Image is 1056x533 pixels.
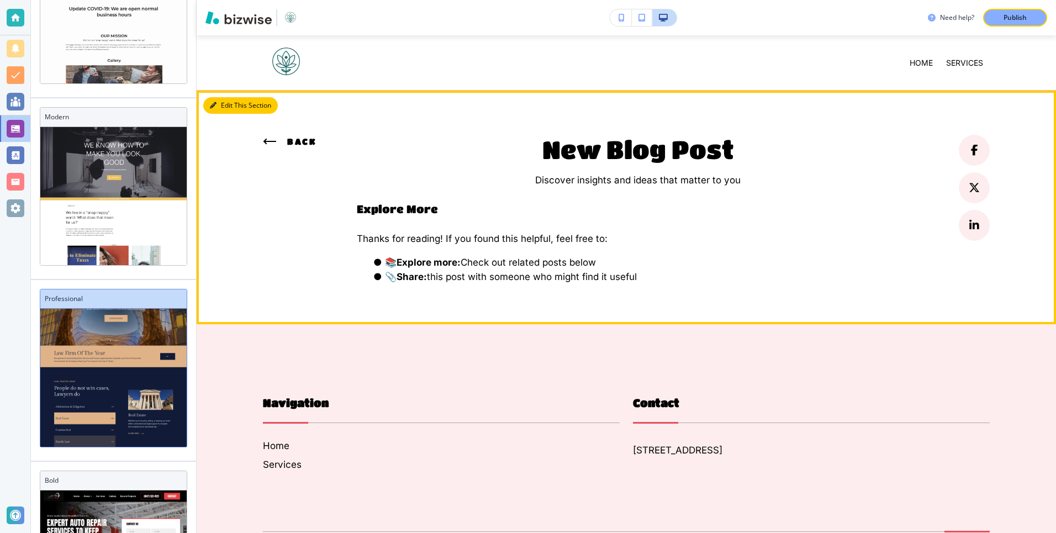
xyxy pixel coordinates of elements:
li: 📚 Check out related posts below [371,255,920,270]
p: Publish [1004,13,1027,23]
h6: Discover insights and ideas that matter to you [357,173,919,187]
strong: Share: [397,271,427,282]
h3: Need help? [940,13,974,23]
strong: Explore more: [397,257,461,268]
h3: Professional [45,294,182,304]
p: Home [910,57,933,68]
p: Back [287,135,317,148]
p: Thanks for reading! If you found this helpful, feel free to: [357,231,919,246]
img: Your Logo [282,9,299,27]
h3: Modern [45,112,182,122]
button: Publish [983,9,1047,27]
img: Pied Piper [263,39,309,86]
strong: Navigation [263,397,329,409]
h6: [STREET_ADDRESS] [633,443,722,457]
h6: Home [263,439,620,453]
h3: New Blog Post [357,135,919,164]
h3: Bold [45,476,182,485]
div: ModernModern [40,107,187,266]
strong: Contact [633,397,679,409]
li: 📎 this post with someone who might find it useful [371,270,920,284]
span: Explore More [357,203,438,215]
h6: Services [263,457,620,472]
p: Services [946,57,983,68]
button: Edit This Section [203,97,278,114]
img: Bizwise Logo [205,11,272,24]
div: ProfessionalProfessional [40,289,187,447]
